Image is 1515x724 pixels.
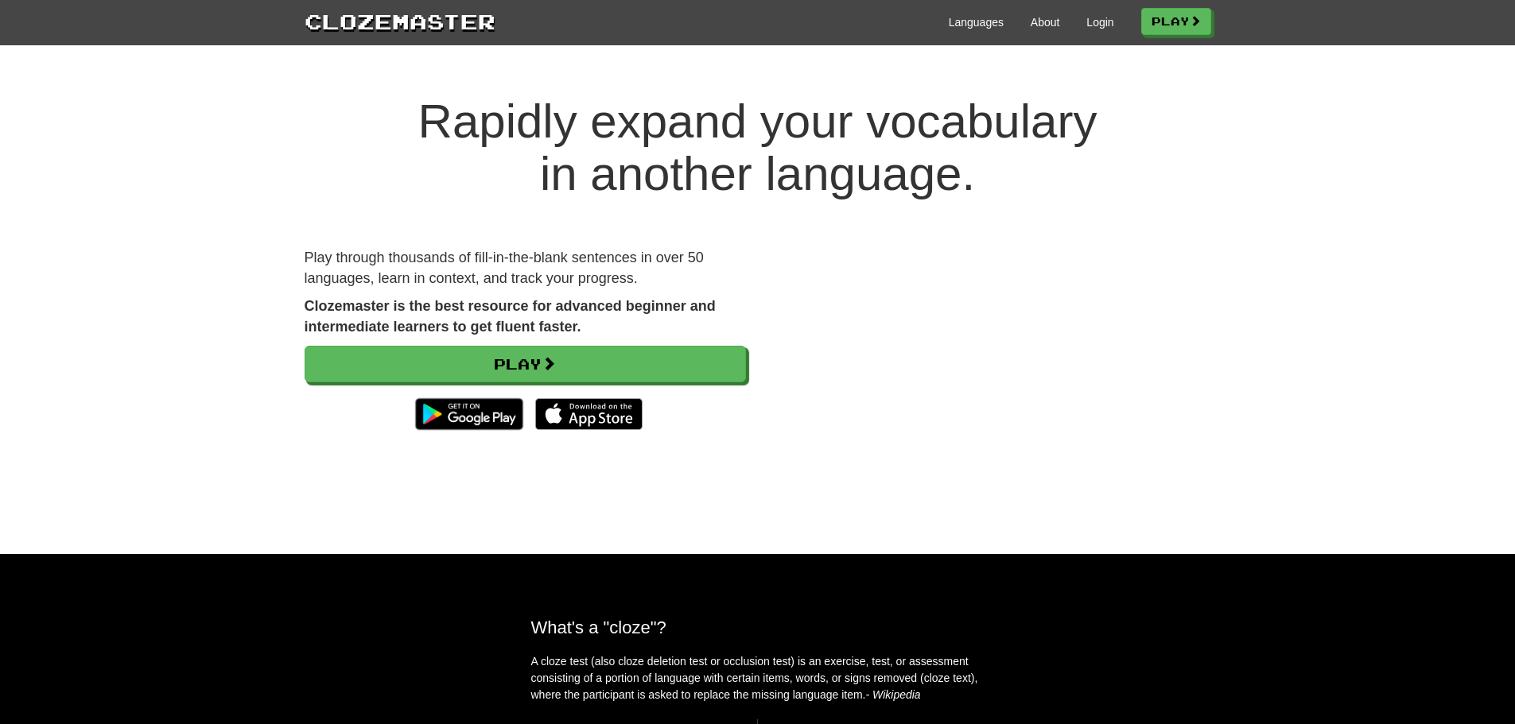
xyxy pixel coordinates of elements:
[866,688,921,701] em: - Wikipedia
[535,398,643,430] img: Download_on_the_App_Store_Badge_US-UK_135x40-25178aeef6eb6b83b96f5f2d004eda3bffbb37122de64afbaef7...
[949,14,1004,30] a: Languages
[1141,8,1211,35] a: Play
[1086,14,1113,30] a: Login
[305,248,746,288] p: Play through thousands of fill-in-the-blank sentences in over 50 languages, learn in context, and...
[305,298,716,335] strong: Clozemaster is the best resource for advanced beginner and intermediate learners to get fluent fa...
[531,653,985,703] p: A cloze test (also cloze deletion test or occlusion test) is an exercise, test, or assessment con...
[305,6,495,36] a: Clozemaster
[1031,14,1060,30] a: About
[531,618,985,637] h2: What's a "cloze"?
[407,390,530,438] img: Get it on Google Play
[305,346,746,382] a: Play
